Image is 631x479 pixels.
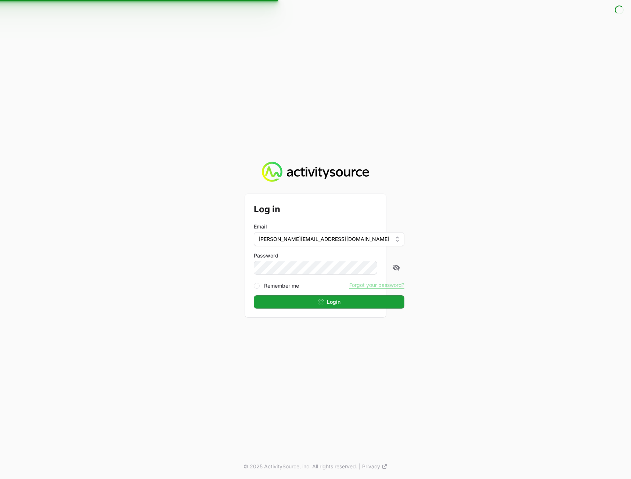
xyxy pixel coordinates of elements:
label: Email [254,223,267,230]
span: Login [327,298,340,306]
span: | [359,463,361,470]
img: Activity Source [262,162,369,182]
button: Login [254,295,404,309]
span: [PERSON_NAME][EMAIL_ADDRESS][DOMAIN_NAME] [259,235,389,243]
button: [PERSON_NAME][EMAIL_ADDRESS][DOMAIN_NAME] [254,232,404,246]
label: Password [254,252,404,259]
label: Remember me [264,282,299,289]
p: © 2025 ActivitySource, inc. All rights reserved. [244,463,357,470]
a: Privacy [362,463,387,470]
h2: Log in [254,203,404,216]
